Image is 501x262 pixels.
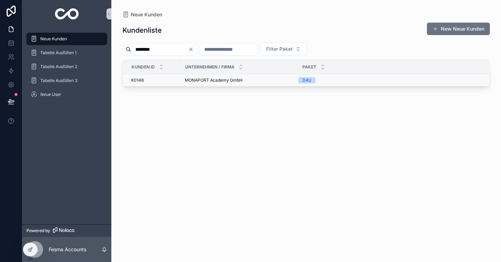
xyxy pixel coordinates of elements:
a: Tabelle Ausfüllen 3 [26,74,107,87]
span: Tabelle Ausfüllen 3 [40,78,77,83]
span: Neue User [40,92,61,97]
a: Powered by [22,224,111,237]
a: MONAPORT Academy GmbH [185,77,294,83]
a: Tabelle Ausfüllen 1 [26,47,107,59]
img: App logo [55,8,79,19]
a: D4U [298,77,480,83]
span: Tabelle Ausfüllen 2 [40,64,77,69]
p: Fesma Accounts [49,246,86,253]
span: Unternehmen / Firma [185,64,234,70]
span: Kunden ID [132,64,155,70]
button: New Neue Kunden [427,23,490,35]
a: Neue Kunden [122,11,162,18]
a: Neue User [26,88,107,101]
button: Clear [188,47,197,52]
span: Paket [302,64,316,70]
div: D4U [302,77,311,83]
a: K0148 [131,77,176,83]
span: Powered by [26,228,50,234]
span: Neue Kunden [131,11,162,18]
div: scrollable content [22,28,111,110]
span: Filter Paket [266,46,293,52]
a: Neue Kunden [26,33,107,45]
span: MONAPORT Academy GmbH [185,77,242,83]
span: K0148 [131,77,144,83]
span: Neue Kunden [40,36,67,42]
h1: Kundenliste [122,25,162,35]
a: Tabelle Ausfüllen 2 [26,60,107,73]
span: Tabelle Ausfüllen 1 [40,50,77,56]
button: Select Button [260,42,307,56]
